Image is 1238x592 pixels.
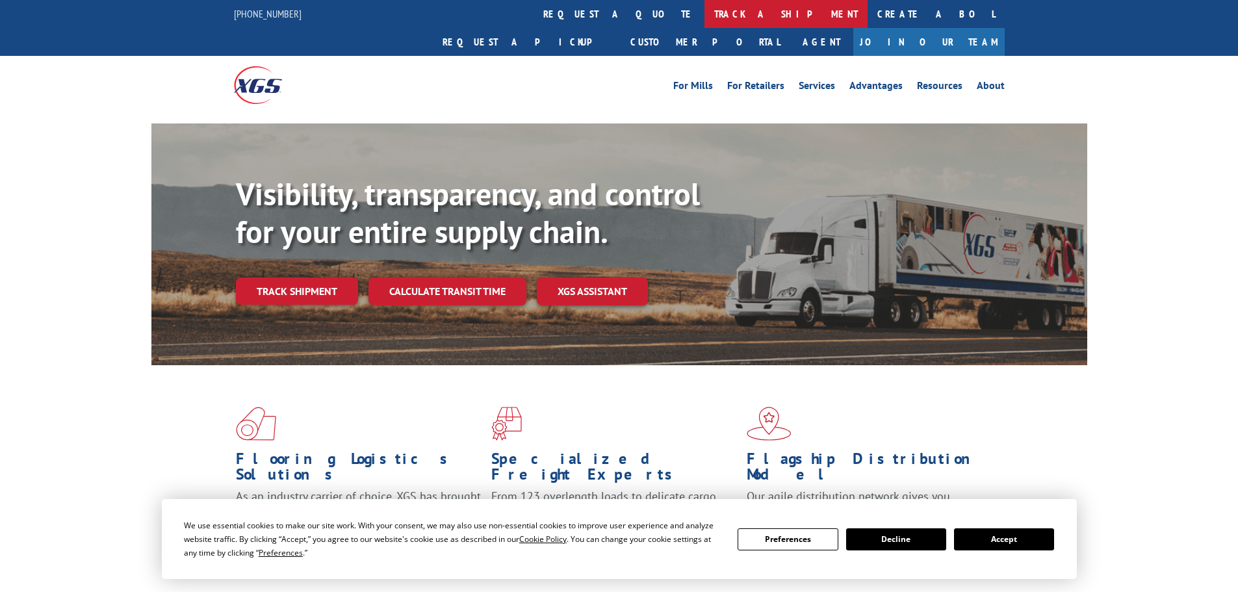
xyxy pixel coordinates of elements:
span: Preferences [259,547,303,558]
span: Cookie Policy [519,534,567,545]
img: xgs-icon-focused-on-flooring-red [491,407,522,441]
p: From 123 overlength loads to delicate cargo, our experienced staff knows the best way to move you... [491,489,737,547]
img: xgs-icon-total-supply-chain-intelligence-red [236,407,276,441]
a: Track shipment [236,277,358,305]
a: About [977,81,1005,95]
span: Our agile distribution network gives you nationwide inventory management on demand. [747,489,986,519]
img: xgs-icon-flagship-distribution-model-red [747,407,792,441]
button: Accept [954,528,1054,550]
div: Cookie Consent Prompt [162,499,1077,579]
a: [PHONE_NUMBER] [234,7,302,20]
b: Visibility, transparency, and control for your entire supply chain. [236,174,700,251]
a: For Mills [673,81,713,95]
a: Agent [790,28,853,56]
a: Calculate transit time [368,277,526,305]
a: Customer Portal [621,28,790,56]
button: Preferences [738,528,838,550]
a: For Retailers [727,81,784,95]
button: Decline [846,528,946,550]
a: Advantages [849,81,903,95]
h1: Specialized Freight Experts [491,451,737,489]
span: As an industry carrier of choice, XGS has brought innovation and dedication to flooring logistics... [236,489,481,535]
a: Resources [917,81,962,95]
a: XGS ASSISTANT [537,277,648,305]
a: Services [799,81,835,95]
a: Request a pickup [433,28,621,56]
div: We use essential cookies to make our site work. With your consent, we may also use non-essential ... [184,519,722,560]
a: Join Our Team [853,28,1005,56]
h1: Flagship Distribution Model [747,451,992,489]
h1: Flooring Logistics Solutions [236,451,482,489]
